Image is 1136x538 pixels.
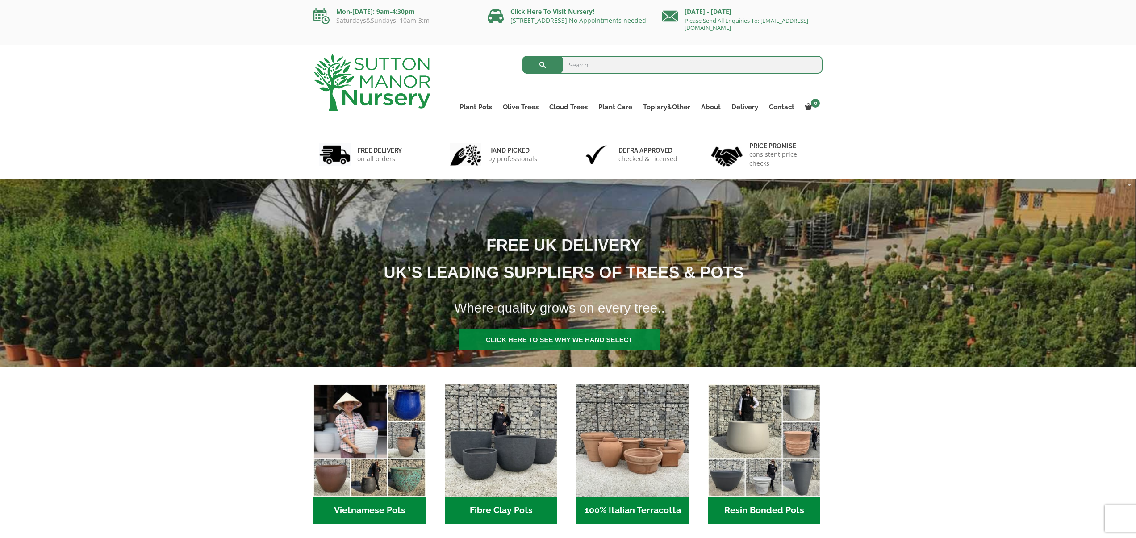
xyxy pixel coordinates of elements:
img: Home - 6E921A5B 9E2F 4B13 AB99 4EF601C89C59 1 105 c [313,384,426,496]
h1: Where quality grows on every tree.. [443,295,882,321]
h6: Defra approved [618,146,677,154]
img: Home - 8194B7A3 2818 4562 B9DD 4EBD5DC21C71 1 105 c 1 [445,384,557,496]
img: 1.jpg [319,143,351,166]
img: Home - 67232D1B A461 444F B0F6 BDEDC2C7E10B 1 105 c [708,384,820,496]
p: [DATE] - [DATE] [662,6,823,17]
p: consistent price checks [749,150,817,168]
a: Plant Care [593,101,638,113]
h2: Fibre Clay Pots [445,497,557,525]
a: Visit product category Resin Bonded Pots [708,384,820,524]
a: Visit product category Vietnamese Pots [313,384,426,524]
a: Contact [764,101,800,113]
span: 0 [811,99,820,108]
a: [STREET_ADDRESS] No Appointments needed [510,16,646,25]
h2: 100% Italian Terracotta [576,497,689,525]
p: Saturdays&Sundays: 10am-3:m [313,17,474,24]
h1: FREE UK DELIVERY UK’S LEADING SUPPLIERS OF TREES & POTS [235,232,881,286]
a: Visit product category Fibre Clay Pots [445,384,557,524]
img: 4.jpg [711,141,743,168]
a: Topiary&Other [638,101,696,113]
a: Please Send All Enquiries To: [EMAIL_ADDRESS][DOMAIN_NAME] [685,17,808,32]
input: Search... [522,56,823,74]
h2: Vietnamese Pots [313,497,426,525]
h6: Price promise [749,142,817,150]
img: 2.jpg [450,143,481,166]
a: Olive Trees [497,101,544,113]
a: 0 [800,101,823,113]
img: 3.jpg [581,143,612,166]
a: Plant Pots [454,101,497,113]
img: Home - 1B137C32 8D99 4B1A AA2F 25D5E514E47D 1 105 c [576,384,689,496]
a: About [696,101,726,113]
img: logo [313,54,430,111]
h6: hand picked [488,146,537,154]
p: Mon-[DATE]: 9am-4:30pm [313,6,474,17]
a: Delivery [726,101,764,113]
a: Visit product category 100% Italian Terracotta [576,384,689,524]
p: on all orders [357,154,402,163]
a: Cloud Trees [544,101,593,113]
a: Click Here To Visit Nursery! [510,7,594,16]
h2: Resin Bonded Pots [708,497,820,525]
p: checked & Licensed [618,154,677,163]
p: by professionals [488,154,537,163]
h6: FREE DELIVERY [357,146,402,154]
